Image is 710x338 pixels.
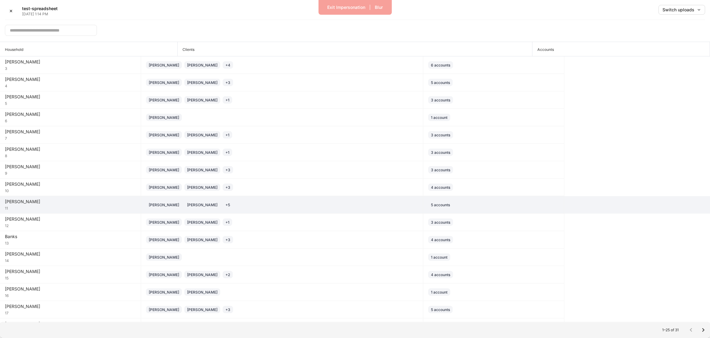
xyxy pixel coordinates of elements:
div: Blur [375,5,383,9]
div: [PERSON_NAME] [149,202,179,208]
h6: Accounts [532,47,554,52]
div: + 3 [225,237,230,243]
span: Accounts [532,42,710,56]
div: 5 accounts [431,80,450,85]
div: [PERSON_NAME] [5,268,136,275]
div: + 1 [225,132,229,138]
div: Banks [5,234,136,240]
div: [PERSON_NAME] [5,216,136,222]
div: [PERSON_NAME] [5,94,136,100]
div: [PERSON_NAME] [187,219,217,225]
div: + 2 [225,272,230,278]
div: + 1 [225,97,229,103]
div: 3 accounts [431,167,450,173]
div: [PERSON_NAME] [149,115,179,120]
div: [PERSON_NAME] [187,184,217,190]
div: [PERSON_NAME] [5,286,136,292]
div: 17 [5,310,136,316]
div: + 3 [225,80,230,85]
button: ✕ [5,5,17,17]
div: 8 [5,152,136,158]
div: [PERSON_NAME] [187,272,217,278]
div: [PERSON_NAME] [149,80,179,85]
div: [PERSON_NAME] [187,97,217,103]
div: [PERSON_NAME] [187,80,217,85]
div: 11 [5,205,136,211]
div: Switch uploads [662,8,701,12]
div: [PERSON_NAME] [149,307,179,313]
div: + 4 [225,62,230,68]
div: 6 [5,117,136,123]
div: [PERSON_NAME] [187,289,217,295]
div: 9 [5,170,136,176]
div: [PERSON_NAME] [149,167,179,173]
div: [PERSON_NAME] [149,272,179,278]
div: [PERSON_NAME] [187,132,217,138]
div: [PERSON_NAME] [149,184,179,190]
div: 5 accounts [431,202,450,208]
div: 16 [5,292,136,298]
div: [PERSON_NAME] [149,150,179,155]
h6: Clients [178,47,194,52]
button: Exit Impersonation [323,2,369,12]
div: 15 [5,275,136,281]
div: [PERSON_NAME] [149,237,179,243]
h5: test-spreadsheet [22,6,58,12]
div: 4 accounts [431,237,450,243]
div: 1 account [431,254,447,260]
div: [PERSON_NAME] [5,111,136,117]
div: 14 [5,257,136,263]
div: [PERSON_NAME] [187,237,217,243]
div: [PERSON_NAME] [5,146,136,152]
div: [PERSON_NAME] [149,97,179,103]
div: + 1 [225,219,229,225]
div: [PERSON_NAME] [5,164,136,170]
div: + 5 [225,202,230,208]
div: 3 accounts [431,97,450,103]
div: [PERSON_NAME] [149,132,179,138]
button: Go to next page [697,324,709,336]
div: 3 [5,65,136,71]
p: [DATE] 1:14 PM [22,12,58,17]
div: 5 [5,100,136,106]
div: [PERSON_NAME] [5,59,136,65]
div: [PERSON_NAME] [5,199,136,205]
div: 1 account [431,115,447,120]
div: [PERSON_NAME] [5,129,136,135]
div: 7 [5,135,136,141]
div: 13 [5,240,136,246]
div: 10 [5,187,136,193]
div: [PERSON_NAME] [187,167,217,173]
div: 3 accounts [431,219,450,225]
div: [PERSON_NAME] [149,219,179,225]
div: + 3 [225,307,230,313]
div: [PERSON_NAME] [187,62,217,68]
div: 1 account [431,289,447,295]
div: 12 [5,222,136,228]
p: 1–25 of 31 [662,328,679,332]
div: [PERSON_NAME] [5,181,136,187]
div: 5 accounts [431,307,450,313]
button: Blur [371,2,387,12]
div: [PERSON_NAME] [5,76,136,82]
div: 6 accounts [431,62,450,68]
div: 4 accounts [431,184,450,190]
div: [PERSON_NAME] [187,307,217,313]
div: 4 accounts [431,272,450,278]
div: + 3 [225,184,230,190]
div: [PERSON_NAME] [149,289,179,295]
div: [PERSON_NAME] [5,303,136,310]
div: + 3 [225,167,230,173]
div: Exit Impersonation [327,5,365,9]
div: [PERSON_NAME] [5,321,136,327]
div: [PERSON_NAME] [149,62,179,68]
span: Clients [178,42,532,56]
div: [PERSON_NAME] [187,202,217,208]
div: 3 accounts [431,132,450,138]
div: + 1 [225,150,229,155]
div: ✕ [9,9,13,13]
div: 4 [5,82,136,89]
button: Switch uploads [658,5,705,15]
div: [PERSON_NAME] [5,251,136,257]
div: [PERSON_NAME] [187,150,217,155]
